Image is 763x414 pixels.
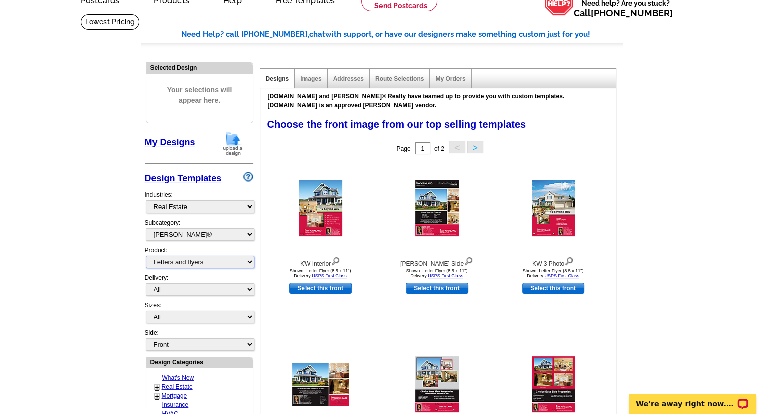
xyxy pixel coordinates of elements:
a: [PHONE_NUMBER] [591,8,673,18]
a: My Orders [435,75,465,82]
div: KW Interior [265,255,376,268]
a: Images [300,75,321,82]
a: My Designs [145,137,195,147]
span: Call [574,8,673,18]
button: > [467,141,483,153]
img: KW 4 Photo Montage [415,356,459,412]
a: USPS First Class [428,273,463,278]
a: Insurance [162,401,189,408]
div: Shown: Letter Flyer (8.5 x 11") Delivery: [382,268,492,278]
span: chat [309,30,325,39]
div: Side: [145,328,253,352]
div: Need Help? call [PHONE_NUMBER], with support, or have our designers make something custom just fo... [181,29,623,40]
div: Design Categories [146,357,253,367]
span: of 2 [434,145,444,152]
iframe: LiveChat chat widget [622,382,763,414]
img: design-wizard-help-icon.png [243,172,253,182]
a: + [155,383,159,391]
a: USPS First Class [312,273,347,278]
a: USPS First Class [544,273,579,278]
img: view design details [564,255,574,266]
div: Delivery: [145,273,253,301]
span: Choose the front image from our top selling templates [267,119,526,130]
img: KW Horizontal [292,363,349,406]
img: KW 3 Photo [532,180,575,236]
div: Selected Design [146,63,253,72]
div: Subcategory: [145,218,253,246]
img: KW Interior [299,180,342,236]
div: Shown: Letter Flyer (8.5 x 11") Delivery: [498,268,608,278]
a: Mortgage [162,392,187,399]
button: < [449,141,465,153]
div: [PERSON_NAME] Side [382,255,492,268]
img: view design details [464,255,473,266]
img: KW West Side [415,180,459,236]
div: Shown: Letter Flyer (8.5 x 11") Delivery: [265,268,376,278]
div: [DOMAIN_NAME] and [PERSON_NAME]® Realty have teamed up to provide you with custom templates. [DOM... [260,89,616,112]
a: use this design [522,283,584,294]
a: Real Estate [162,383,193,390]
div: Industries: [145,185,253,218]
a: Addresses [333,75,364,82]
img: upload-design [220,131,246,156]
a: use this design [289,283,352,294]
a: Route Selections [375,75,424,82]
a: use this design [406,283,468,294]
div: Sizes: [145,301,253,328]
span: Your selections will appear here. [154,75,245,116]
a: + [155,392,159,400]
a: Design Templates [145,173,222,183]
img: view design details [331,255,340,266]
img: KW East Side [532,356,575,412]
span: Page [396,145,410,152]
a: What's New [162,374,194,381]
div: KW 3 Photo [498,255,608,268]
div: Product: [145,246,253,273]
a: Designs [266,75,289,82]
